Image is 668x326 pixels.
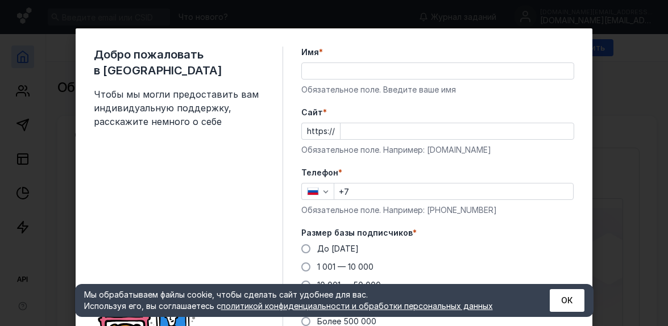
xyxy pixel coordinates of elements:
[301,107,323,118] span: Cайт
[301,167,338,178] span: Телефон
[301,144,574,156] div: Обязательное поле. Например: [DOMAIN_NAME]
[94,47,264,78] span: Добро пожаловать в [GEOGRAPHIC_DATA]
[317,316,376,326] span: Более 500 000
[317,244,359,253] span: До [DATE]
[317,280,381,290] span: 10 001 — 50 000
[84,289,522,312] div: Мы обрабатываем файлы cookie, чтобы сделать сайт удобнее для вас. Используя его, вы соглашаетесь c
[317,262,374,271] span: 1 001 — 10 000
[301,84,574,95] div: Обязательное поле. Введите ваше имя
[550,289,584,312] button: ОК
[221,301,493,311] a: политикой конфиденциальности и обработки персональных данных
[301,204,574,216] div: Обязательное поле. Например: [PHONE_NUMBER]
[301,227,413,239] span: Размер базы подписчиков
[301,47,319,58] span: Имя
[94,87,264,128] span: Чтобы мы могли предоставить вам индивидуальную поддержку, расскажите немного о себе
